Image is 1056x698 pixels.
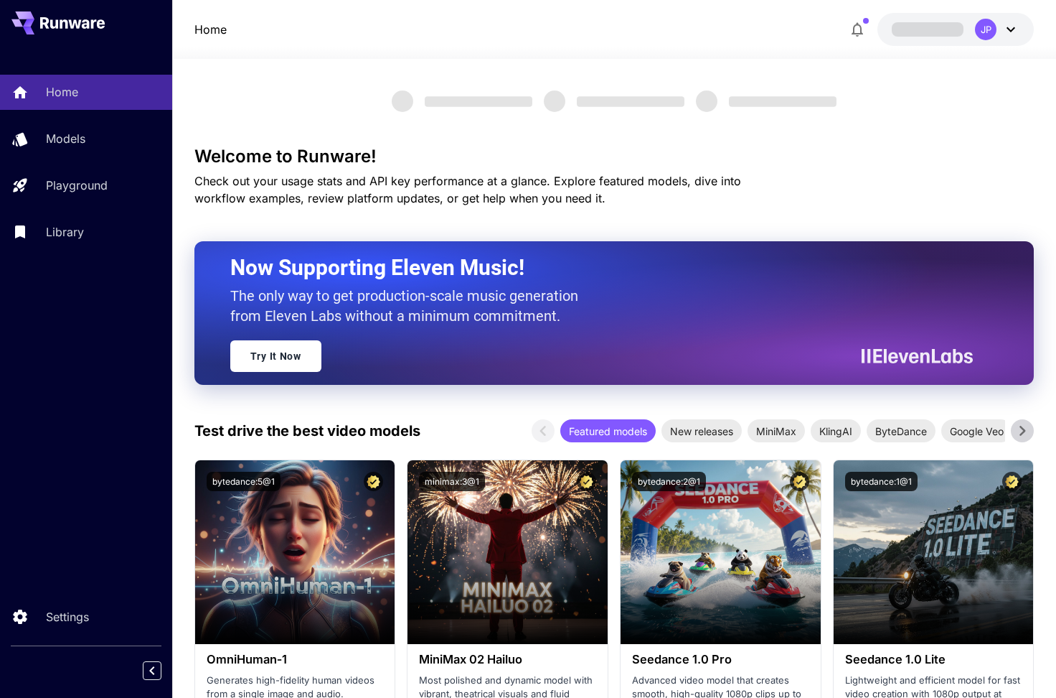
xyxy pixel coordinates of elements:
div: Featured models [560,419,656,442]
span: MiniMax [748,424,805,439]
div: New releases [661,419,742,442]
div: Google Veo [941,419,1012,442]
img: alt [195,460,395,644]
span: KlingAI [811,424,861,439]
button: bytedance:2@1 [632,472,706,491]
a: Try It Now [230,340,321,372]
p: Settings [46,608,89,625]
h3: OmniHuman‑1 [207,653,384,666]
div: ByteDance [867,419,935,442]
img: alt [834,460,1034,644]
p: Home [46,83,78,101]
div: JP [975,19,996,40]
button: minimax:3@1 [419,472,485,491]
h3: Seedance 1.0 Pro [632,653,809,666]
div: KlingAI [811,419,861,442]
p: Test drive the best video models [194,420,420,442]
span: Featured models [560,424,656,439]
a: Home [194,21,227,38]
p: Models [46,130,85,147]
p: The only way to get production-scale music generation from Eleven Labs without a minimum commitment. [230,286,589,326]
p: Playground [46,177,108,194]
nav: breadcrumb [194,21,227,38]
div: MiniMax [748,419,805,442]
button: Certified Model – Vetted for best performance and includes a commercial license. [1002,472,1022,491]
img: alt [407,460,608,644]
button: Certified Model – Vetted for best performance and includes a commercial license. [577,472,596,491]
img: alt [621,460,821,644]
p: Library [46,223,84,241]
button: bytedance:1@1 [845,472,918,491]
button: JP [877,13,1034,46]
button: Certified Model – Vetted for best performance and includes a commercial license. [790,472,809,491]
h3: Seedance 1.0 Lite [845,653,1022,666]
span: ByteDance [867,424,935,439]
button: Certified Model – Vetted for best performance and includes a commercial license. [364,472,383,491]
button: Collapse sidebar [143,661,161,680]
span: Check out your usage stats and API key performance at a glance. Explore featured models, dive int... [194,174,741,205]
h2: Now Supporting Eleven Music! [230,254,962,281]
button: bytedance:5@1 [207,472,280,491]
div: Collapse sidebar [154,658,172,684]
span: Google Veo [941,424,1012,439]
h3: Welcome to Runware! [194,146,1034,167]
span: New releases [661,424,742,439]
h3: MiniMax 02 Hailuo [419,653,596,666]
